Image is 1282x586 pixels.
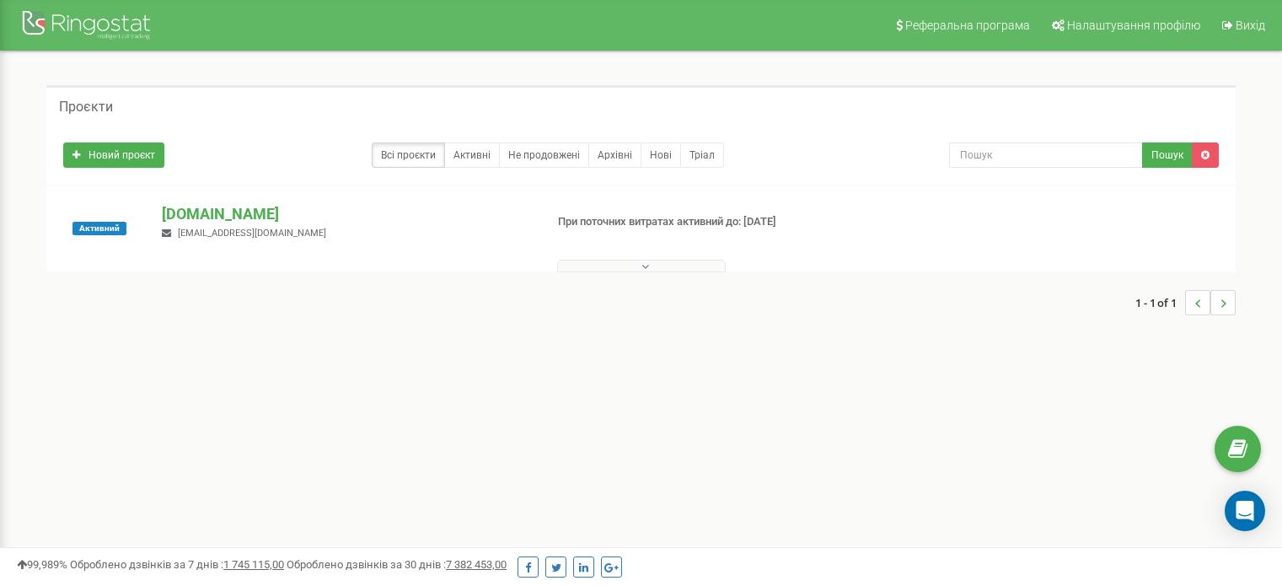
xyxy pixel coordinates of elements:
[372,142,445,168] a: Всі проєкти
[905,19,1030,32] span: Реферальна програма
[59,99,113,115] h5: Проєкти
[287,558,507,571] span: Оброблено дзвінків за 30 днів :
[680,142,724,168] a: Тріал
[72,222,126,235] span: Активний
[588,142,641,168] a: Архівні
[499,142,589,168] a: Не продовжені
[949,142,1143,168] input: Пошук
[446,558,507,571] u: 7 382 453,00
[223,558,284,571] u: 1 745 115,00
[558,214,828,230] p: При поточних витратах активний до: [DATE]
[1236,19,1265,32] span: Вихід
[63,142,164,168] a: Новий проєкт
[17,558,67,571] span: 99,989%
[1067,19,1200,32] span: Налаштування профілю
[1135,290,1185,315] span: 1 - 1 of 1
[1135,273,1236,332] nav: ...
[641,142,681,168] a: Нові
[1142,142,1193,168] button: Пошук
[162,203,530,225] p: [DOMAIN_NAME]
[70,558,284,571] span: Оброблено дзвінків за 7 днів :
[178,228,326,239] span: [EMAIL_ADDRESS][DOMAIN_NAME]
[1225,491,1265,531] div: Open Intercom Messenger
[444,142,500,168] a: Активні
